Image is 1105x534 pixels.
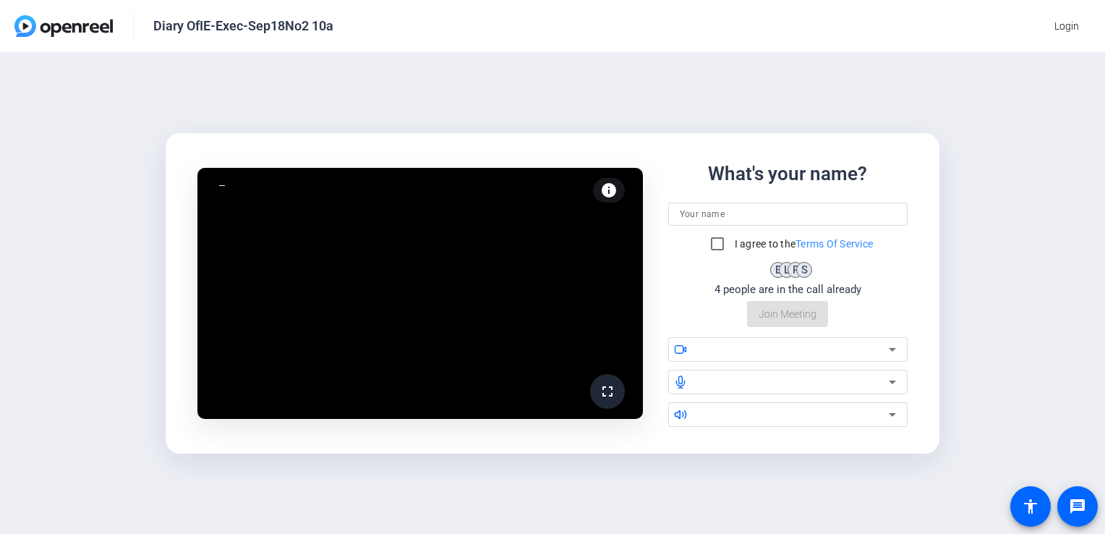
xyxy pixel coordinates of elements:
mat-icon: accessibility [1022,498,1039,515]
div: 4 people are in the call already [714,281,861,298]
mat-icon: fullscreen [599,383,616,400]
mat-icon: info [600,182,618,199]
div: S [796,262,812,278]
span: Login [1054,19,1079,34]
div: R [788,262,803,278]
div: Diary OfIE-Exec-Sep18No2 10a [153,17,333,35]
div: What's your name? [708,160,867,188]
button: Login [1043,13,1091,39]
img: OpenReel logo [14,15,113,37]
div: B [770,262,786,278]
mat-icon: message [1069,498,1086,515]
a: Terms Of Service [795,238,873,250]
input: Your name [680,205,897,223]
label: I agree to the [732,237,874,251]
div: L [779,262,795,278]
